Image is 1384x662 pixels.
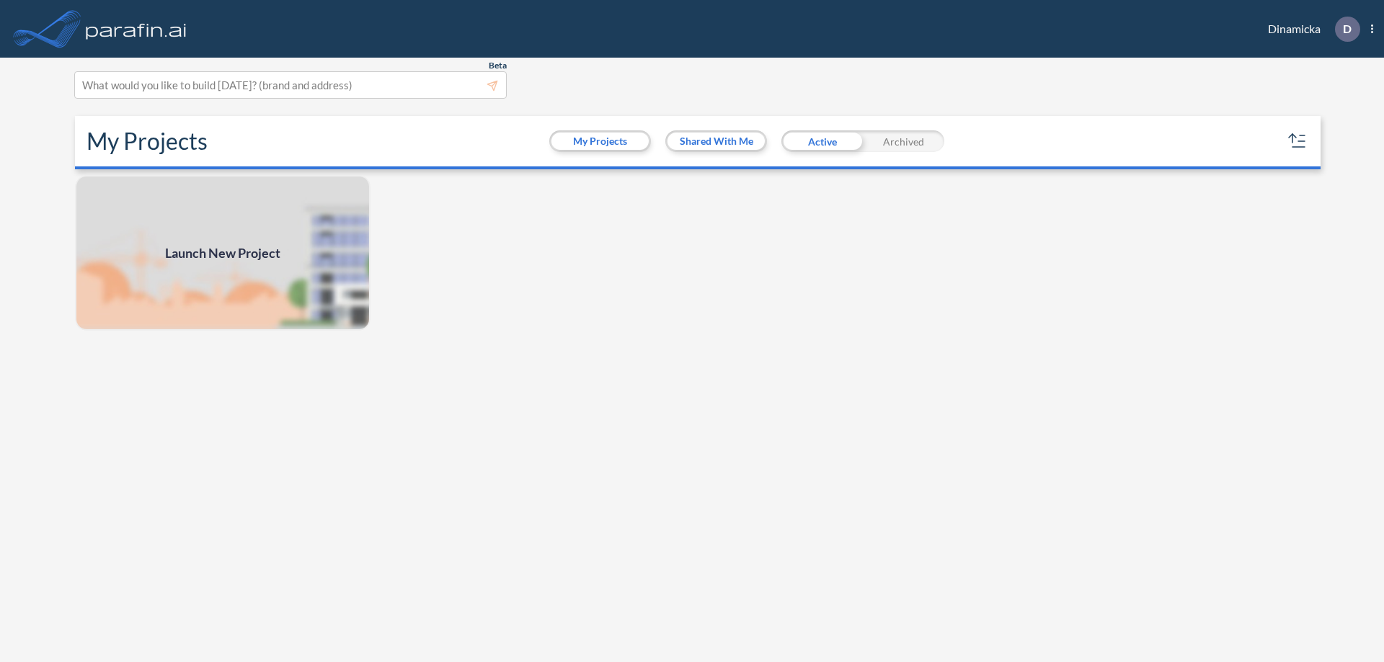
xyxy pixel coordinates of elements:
[1286,130,1309,153] button: sort
[86,128,208,155] h2: My Projects
[489,60,507,71] span: Beta
[1246,17,1373,42] div: Dinamicka
[781,130,863,152] div: Active
[1343,22,1352,35] p: D
[551,133,649,150] button: My Projects
[75,175,371,331] a: Launch New Project
[165,243,280,263] span: Launch New Project
[83,14,190,43] img: logo
[75,175,371,331] img: add
[863,130,944,152] div: Archived
[667,133,765,150] button: Shared With Me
